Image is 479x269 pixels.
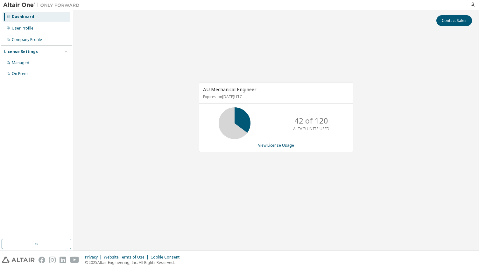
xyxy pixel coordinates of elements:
[12,37,42,42] div: Company Profile
[70,257,79,263] img: youtube.svg
[203,86,257,92] span: AU Mechanical Engineer
[436,15,472,26] button: Contact Sales
[258,143,294,148] a: View License Usage
[151,255,183,260] div: Cookie Consent
[3,2,83,8] img: Altair One
[203,94,348,99] p: Expires on [DATE] UTC
[85,255,104,260] div: Privacy
[39,257,45,263] img: facebook.svg
[294,115,328,126] p: 42 of 120
[49,257,56,263] img: instagram.svg
[293,126,329,131] p: ALTAIR UNITS USED
[104,255,151,260] div: Website Terms of Use
[12,60,29,65] div: Managed
[2,257,35,263] img: altair_logo.svg
[12,71,28,76] div: On Prem
[85,260,183,265] p: © 2025 Altair Engineering, Inc. All Rights Reserved.
[12,26,33,31] div: User Profile
[12,14,34,19] div: Dashboard
[60,257,66,263] img: linkedin.svg
[4,49,38,54] div: License Settings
